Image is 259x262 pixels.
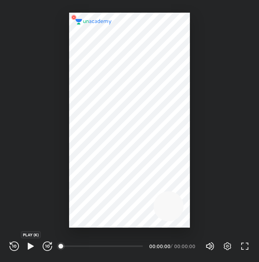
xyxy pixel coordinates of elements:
div: 00:00:00 [174,244,196,249]
div: / [171,244,173,249]
div: PLAY (K) [21,231,41,238]
div: 00:00:00 [149,244,169,249]
img: wMgqJGBwKWe8AAAAABJRU5ErkJggg== [69,13,79,22]
img: logo.2a7e12a2.svg [75,19,112,25]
